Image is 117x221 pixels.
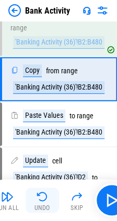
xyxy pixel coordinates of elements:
button: Skip [60,187,93,213]
div: Bank Activity [25,6,70,16]
div: 'Banking Activity (36)'!B2:B480 [13,81,104,94]
img: Settings menu [96,4,109,17]
div: from [46,67,60,75]
img: Skip [71,190,83,203]
div: 'Banking Activity (36)'!B2:B480 [13,126,104,139]
div: to [69,112,75,120]
div: Update [23,154,48,167]
img: Back [8,4,21,17]
button: Undo [26,187,59,213]
div: range [77,112,93,120]
div: range [10,24,27,32]
img: Run All [1,190,14,203]
div: Skip [71,204,84,211]
div: to [92,174,98,182]
div: Paste Values [23,109,65,122]
div: Copy [23,64,42,77]
div: 'Banking Activity (36)'!B2:B480 [13,36,104,49]
div: cell [52,157,62,165]
img: Support [83,6,91,15]
div: Undo [34,204,50,211]
div: range [61,67,78,75]
div: 'Banking Activity (36)'!D2 [13,171,88,184]
img: Undo [36,190,49,203]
